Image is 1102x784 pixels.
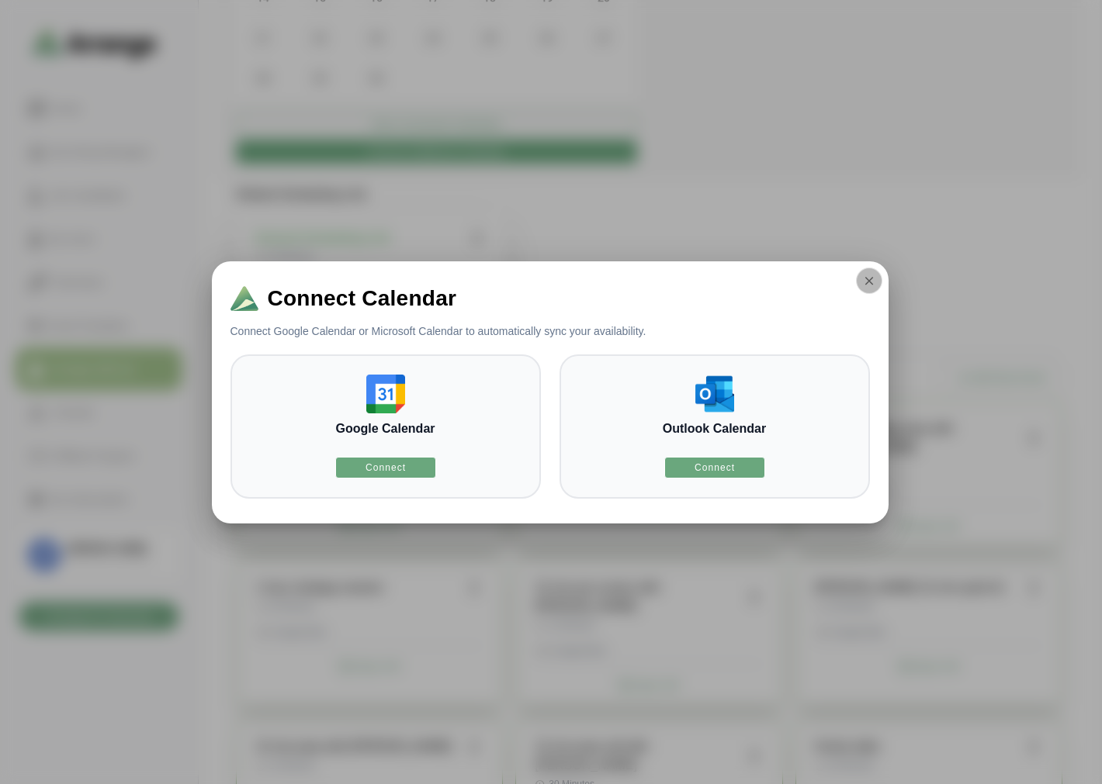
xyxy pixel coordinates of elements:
[664,457,765,478] button: Connect
[335,457,436,478] button: Connect
[695,375,734,413] img: outlook-calendar
[230,286,258,311] img: Logo
[365,461,406,474] span: Connect
[366,375,405,413] img: google-calendar
[663,420,766,438] h3: Outlook Calendar
[694,461,735,474] span: Connect
[335,420,435,438] h3: Google Calendar
[212,323,665,339] p: Connect Google Calendar or Microsoft Calendar to automatically sync your availability.
[268,288,457,309] span: Connect Calendar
